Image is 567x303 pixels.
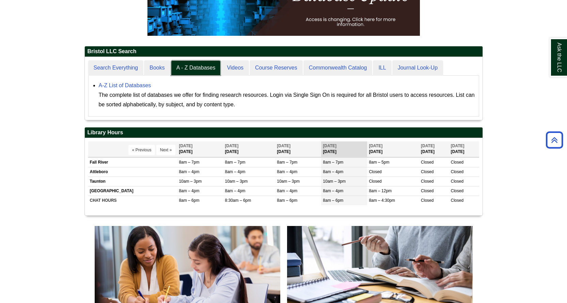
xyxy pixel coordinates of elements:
[88,157,177,167] td: Fall River
[367,141,419,157] th: [DATE]
[179,188,199,193] span: 8am – 4pm
[275,141,321,157] th: [DATE]
[88,196,177,206] td: CHAT HOURS
[171,60,221,76] a: A - Z Databases
[419,141,449,157] th: [DATE]
[88,177,177,186] td: Taunton
[128,145,155,155] button: « Previous
[225,179,248,184] span: 10am – 3pm
[451,179,463,184] span: Closed
[179,169,199,174] span: 8am – 4pm
[421,198,434,203] span: Closed
[303,60,373,76] a: Commonwealth Catalog
[88,167,177,177] td: Attleboro
[369,169,381,174] span: Closed
[451,198,463,203] span: Closed
[323,179,346,184] span: 10am – 3pm
[179,198,199,203] span: 8am – 6pm
[421,143,435,148] span: [DATE]
[179,179,202,184] span: 10am – 3pm
[451,143,464,148] span: [DATE]
[449,141,479,157] th: [DATE]
[323,169,343,174] span: 8am – 4pm
[277,179,300,184] span: 10am – 3pm
[369,160,389,165] span: 8am – 5pm
[369,179,381,184] span: Closed
[451,169,463,174] span: Closed
[225,188,246,193] span: 8am – 4pm
[421,188,434,193] span: Closed
[544,135,565,145] a: Back to Top
[321,141,367,157] th: [DATE]
[421,169,434,174] span: Closed
[88,60,144,76] a: Search Everything
[421,179,434,184] span: Closed
[177,141,223,157] th: [DATE]
[277,188,297,193] span: 8am – 4pm
[323,143,336,148] span: [DATE]
[85,46,483,57] h2: Bristol LLC Search
[99,82,151,88] a: A-Z List of Databases
[99,90,475,109] div: The complete list of databases we offer for finding research resources. Login via Single Sign On ...
[277,160,297,165] span: 8am – 7pm
[179,143,192,148] span: [DATE]
[421,160,434,165] span: Closed
[223,141,275,157] th: [DATE]
[277,143,290,148] span: [DATE]
[85,127,483,138] h2: Library Hours
[156,145,176,155] button: Next »
[225,169,246,174] span: 8am – 4pm
[451,188,463,193] span: Closed
[225,143,239,148] span: [DATE]
[225,160,246,165] span: 8am – 7pm
[179,160,199,165] span: 8am – 7pm
[323,198,343,203] span: 8am – 6pm
[392,60,443,76] a: Journal Look-Up
[369,188,392,193] span: 8am – 12pm
[323,188,343,193] span: 8am – 4pm
[277,198,297,203] span: 8am – 6pm
[369,198,395,203] span: 8am – 4:30pm
[373,60,391,76] a: ILL
[369,143,382,148] span: [DATE]
[225,198,251,203] span: 8:30am – 6pm
[250,60,303,76] a: Course Reserves
[88,186,177,196] td: [GEOGRAPHIC_DATA]
[323,160,343,165] span: 8am – 7pm
[221,60,249,76] a: Videos
[144,60,170,76] a: Books
[277,169,297,174] span: 8am – 4pm
[451,160,463,165] span: Closed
